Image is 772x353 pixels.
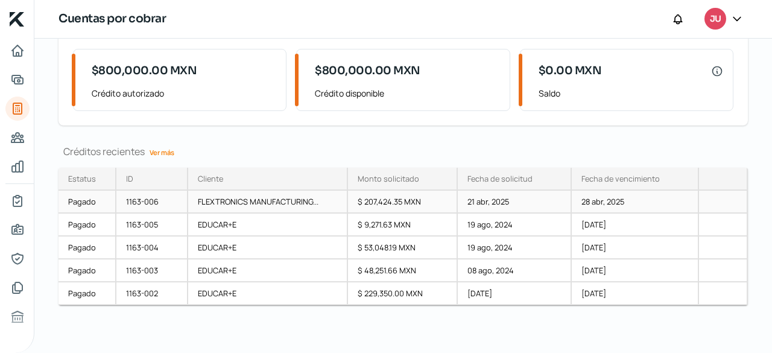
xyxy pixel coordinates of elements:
div: Fecha de solicitud [467,173,533,184]
span: Crédito autorizado [92,86,276,101]
div: EDUCAR+E [188,214,348,237]
a: Pagado [59,191,116,214]
span: $800,000.00 MXN [315,63,420,79]
span: Saldo [539,86,723,101]
span: JU [710,12,721,27]
div: 19 ago, 2024 [458,214,572,237]
div: Cliente [198,173,223,184]
div: $ 229,350.00 MXN [348,282,458,305]
div: Fecha de vencimiento [581,173,660,184]
div: 19 ago, 2024 [458,237,572,259]
a: Pagado [59,237,116,259]
div: [DATE] [572,214,699,237]
span: $0.00 MXN [539,63,602,79]
a: Adelantar facturas [5,68,30,92]
span: $800,000.00 MXN [92,63,197,79]
a: Representantes [5,247,30,271]
div: 1163-003 [116,259,188,282]
div: EDUCAR+E [188,237,348,259]
a: Mi contrato [5,189,30,213]
h1: Cuentas por cobrar [59,10,166,28]
div: 1163-002 [116,282,188,305]
div: 28 abr, 2025 [572,191,699,214]
div: ID [126,173,133,184]
div: $ 48,251.66 MXN [348,259,458,282]
a: Mis finanzas [5,154,30,179]
div: EDUCAR+E [188,282,348,305]
a: Pagado [59,214,116,237]
a: Tus créditos [5,97,30,121]
div: [DATE] [458,282,572,305]
div: 08 ago, 2024 [458,259,572,282]
a: Documentos [5,276,30,300]
a: Ver más [145,143,179,162]
a: Pago a proveedores [5,126,30,150]
div: Estatus [68,173,96,184]
a: Información general [5,218,30,242]
div: EDUCAR+E [188,259,348,282]
a: Inicio [5,39,30,63]
a: Buró de crédito [5,305,30,329]
a: Pagado [59,282,116,305]
a: Pagado [59,259,116,282]
div: 21 abr, 2025 [458,191,572,214]
div: 1163-004 [116,237,188,259]
div: Créditos recientes [59,145,748,158]
span: Crédito disponible [315,86,499,101]
div: [DATE] [572,259,699,282]
div: $ 207,424.35 MXN [348,191,458,214]
div: FLEXTRONICS MANUFACTURING... [188,191,348,214]
div: $ 9,271.63 MXN [348,214,458,237]
div: $ 53,048.19 MXN [348,237,458,259]
div: [DATE] [572,282,699,305]
div: [DATE] [572,237,699,259]
div: Monto solicitado [358,173,419,184]
div: 1163-006 [116,191,188,214]
div: 1163-005 [116,214,188,237]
